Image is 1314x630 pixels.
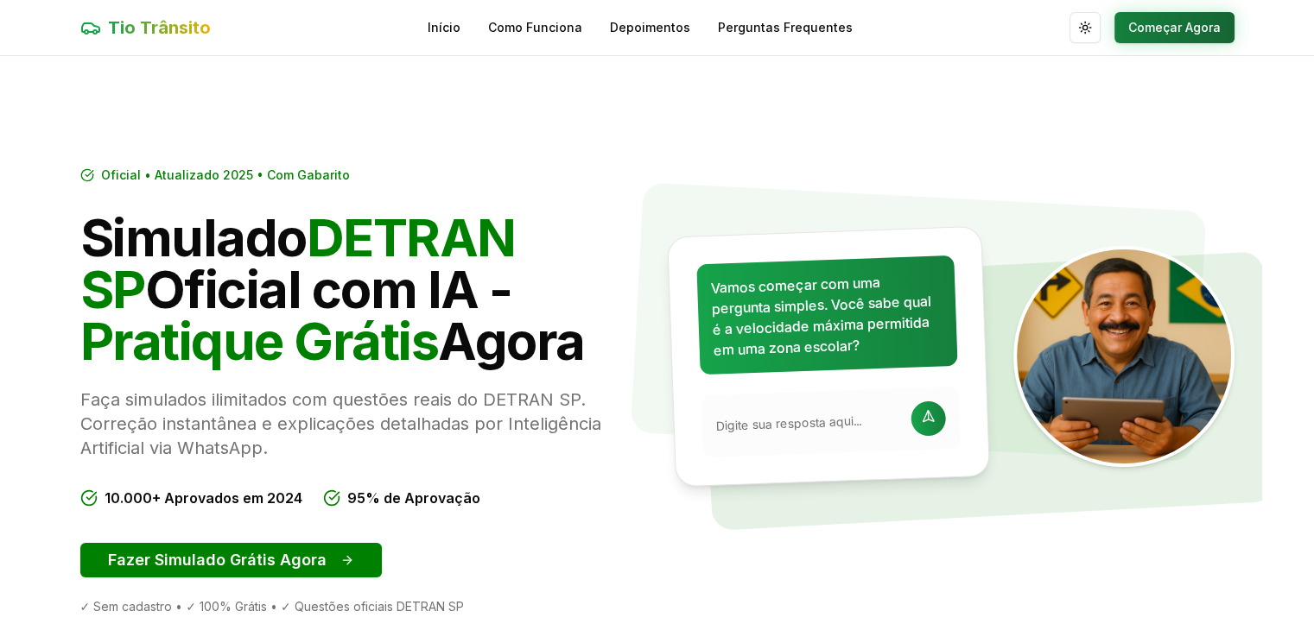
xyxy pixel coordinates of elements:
a: Perguntas Frequentes [718,19,853,36]
a: Tio Trânsito [80,16,211,40]
span: 95% de Aprovação [347,488,480,508]
span: Oficial • Atualizado 2025 • Com Gabarito [101,167,350,184]
a: Como Funciona [488,19,582,36]
p: Faça simulados ilimitados com questões reais do DETRAN SP. Correção instantânea e explicações det... [80,387,644,460]
span: Pratique Grátis [80,310,439,372]
p: Vamos começar com uma pergunta simples. Você sabe qual é a velocidade máxima permitida em uma zon... [710,269,943,360]
a: Depoimentos [610,19,690,36]
input: Digite sua resposta aqui... [715,411,901,434]
div: ✓ Sem cadastro • ✓ 100% Grátis • ✓ Questões oficiais DETRAN SP [80,598,644,615]
span: Tio Trânsito [108,16,211,40]
button: Fazer Simulado Grátis Agora [80,543,382,577]
a: Início [428,19,460,36]
img: Tio Trânsito [1013,246,1235,467]
span: 10.000+ Aprovados em 2024 [105,488,302,508]
button: Começar Agora [1114,12,1235,43]
h1: Simulado Oficial com IA - Agora [80,211,644,367]
span: DETRAN SP [80,206,516,320]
